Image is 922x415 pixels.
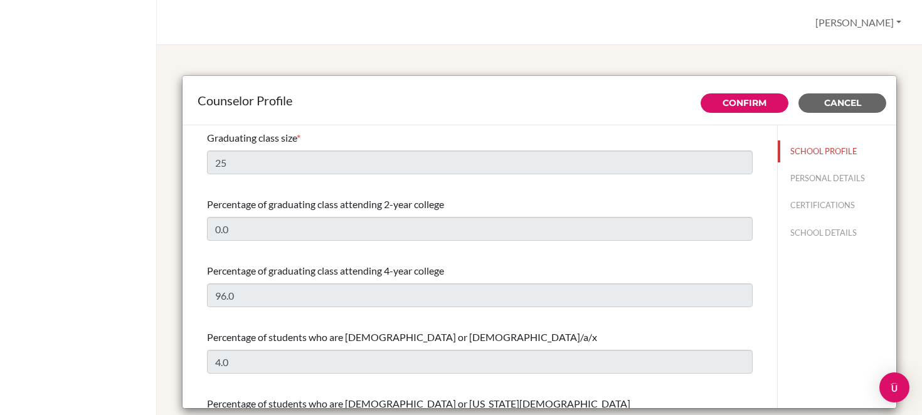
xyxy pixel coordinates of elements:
span: Percentage of graduating class attending 4-year college [207,265,444,276]
button: CERTIFICATIONS [778,194,896,216]
button: SCHOOL PROFILE [778,140,896,162]
span: Percentage of graduating class attending 2-year college [207,198,444,210]
div: Counselor Profile [198,91,881,110]
button: SCHOOL DETAILS [778,222,896,244]
span: Percentage of students who are [DEMOGRAPHIC_DATA] or [DEMOGRAPHIC_DATA]/a/x [207,331,597,343]
span: Graduating class size [207,132,297,144]
span: Percentage of students who are [DEMOGRAPHIC_DATA] or [US_STATE][DEMOGRAPHIC_DATA] [207,397,630,409]
div: Open Intercom Messenger [879,372,909,402]
button: [PERSON_NAME] [810,11,907,34]
button: PERSONAL DETAILS [778,167,896,189]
